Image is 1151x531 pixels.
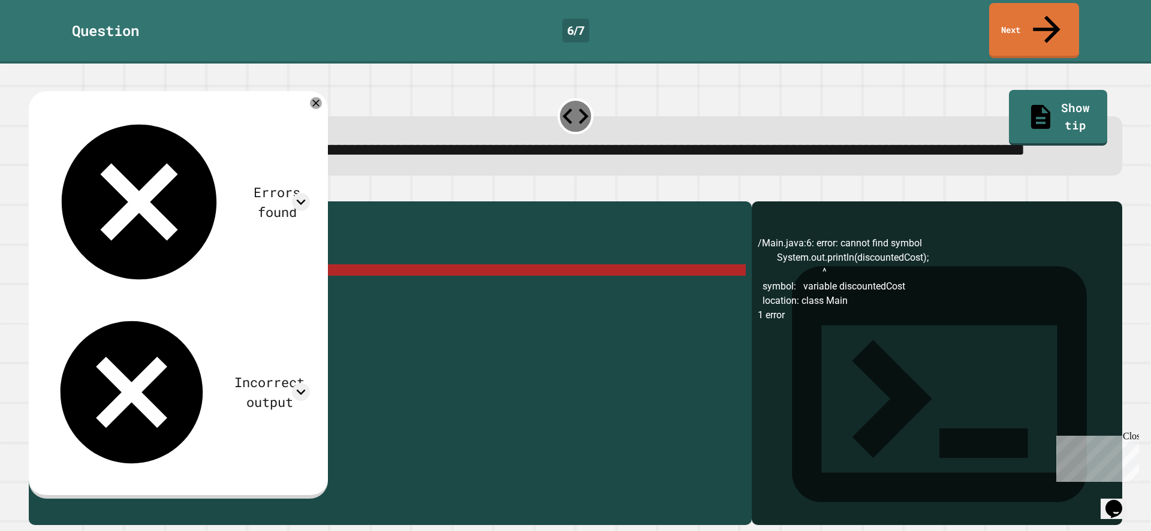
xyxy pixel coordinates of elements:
a: Show tip [1009,90,1107,145]
div: /Main.java:6: error: cannot find symbol System.out.println(discountedCost); ^ symbol: variable di... [758,236,1116,525]
div: Errors found [244,182,310,222]
div: 6 / 7 [562,19,589,43]
div: Chat with us now!Close [5,5,83,76]
iframe: chat widget [1051,431,1139,482]
div: Question [72,20,139,41]
div: Incorrect output [229,372,310,412]
iframe: chat widget [1101,483,1139,519]
a: Next [989,3,1079,58]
